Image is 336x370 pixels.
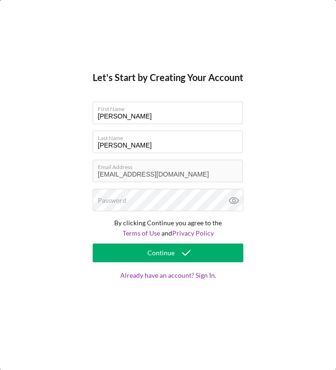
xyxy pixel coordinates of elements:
[98,160,243,170] label: Email Address
[123,229,160,237] a: Terms of Use
[93,72,243,83] h4: Let's Start by Creating Your Account
[93,244,243,262] button: Continue
[98,102,243,112] label: First Name
[98,131,243,141] label: Last Name
[93,218,243,239] p: By clicking Continue you agree to the and
[93,272,243,298] a: Already have an account? Sign In.
[147,244,175,262] div: Continue
[98,197,126,204] label: Password
[172,229,214,237] a: Privacy Policy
